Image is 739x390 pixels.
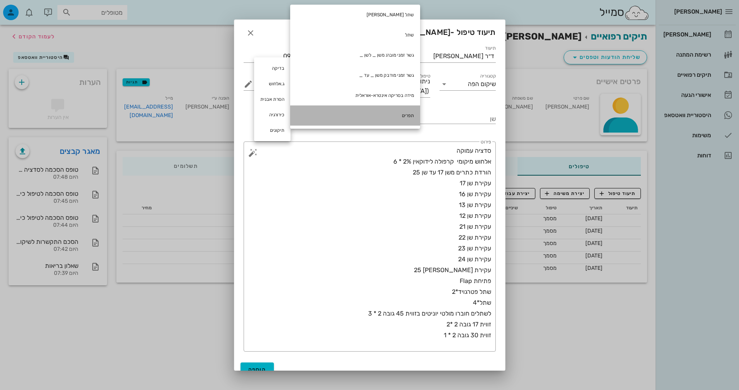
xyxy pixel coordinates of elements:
div: מידה בסריקה אינטרא-אוראלית [290,85,420,105]
span: תיעוד טיפול - [347,26,496,40]
div: גשר זמני מודבק משן _ עד _ [290,65,420,85]
div: בדיקה [254,60,291,76]
div: כירורגיה [254,107,291,123]
div: תיעודד״ר [PERSON_NAME] [374,50,496,62]
div: גשר זמני מוברג משן _ לשן _ [290,45,420,65]
label: טיפול [420,73,430,79]
div: הסרת אבנית [254,91,291,107]
div: שתל [290,25,420,45]
div: ג.אלחוש [254,76,291,91]
div: שתל [PERSON_NAME] [290,5,420,25]
div: תיקונים [254,123,291,138]
label: תיעוד [485,45,496,51]
label: פירוט [481,139,491,145]
label: קטגוריה [480,73,496,79]
div: ד״ר [PERSON_NAME] [433,53,494,60]
div: תפרים [290,105,420,126]
button: מחיר ₪ appended action [244,79,253,89]
button: הוספה [241,362,274,376]
span: הוספה [248,366,267,373]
